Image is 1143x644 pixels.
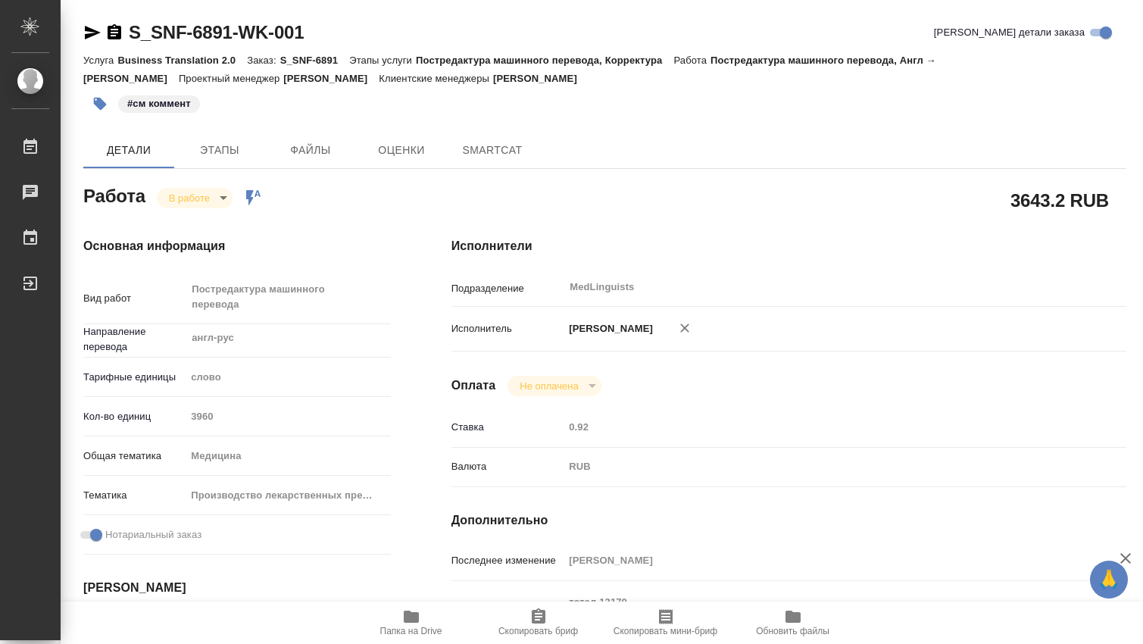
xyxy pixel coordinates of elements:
[83,370,186,385] p: Тарифные единицы
[105,23,123,42] button: Скопировать ссылку
[186,483,390,508] div: Производство лекарственных препаратов
[614,626,717,636] span: Скопировать мини-бриф
[493,73,589,84] p: [PERSON_NAME]
[179,73,283,84] p: Проектный менеджер
[127,96,191,111] p: #см коммент
[498,626,578,636] span: Скопировать бриф
[1010,187,1109,213] h2: 3643.2 RUB
[379,73,493,84] p: Клиентские менеджеры
[117,55,247,66] p: Business Translation 2.0
[673,55,710,66] p: Работа
[451,553,564,568] p: Последнее изменение
[475,602,602,644] button: Скопировать бриф
[668,311,701,345] button: Удалить исполнителя
[129,22,304,42] a: S_SNF-6891-WK-001
[280,55,350,66] p: S_SNF-6891
[1090,561,1128,599] button: 🙏
[157,188,233,208] div: В работе
[756,626,829,636] span: Обновить файлы
[186,405,390,427] input: Пустое поле
[934,25,1085,40] span: [PERSON_NAME] детали заказа
[602,602,729,644] button: Скопировать мини-бриф
[92,141,165,160] span: Детали
[507,376,601,396] div: В работе
[349,55,416,66] p: Этапы услуги
[451,459,564,474] p: Валюта
[274,141,347,160] span: Файлы
[451,281,564,296] p: Подразделение
[451,511,1126,530] h4: Дополнительно
[456,141,529,160] span: SmartCat
[515,380,582,392] button: Не оплачена
[416,55,673,66] p: Постредактура машинного перевода, Корректура
[83,23,101,42] button: Скопировать ссылку для ЯМессенджера
[83,449,186,464] p: Общая тематика
[348,602,475,644] button: Папка на Drive
[117,96,201,109] span: см коммент
[105,527,201,542] span: Нотариальный заказ
[365,141,438,160] span: Оценки
[1096,564,1122,596] span: 🙏
[380,626,442,636] span: Папка на Drive
[83,237,391,255] h4: Основная информация
[451,321,564,336] p: Исполнитель
[83,409,186,424] p: Кол-во единиц
[451,377,496,395] h4: Оплата
[283,73,379,84] p: [PERSON_NAME]
[564,321,653,336] p: [PERSON_NAME]
[186,443,390,469] div: Медицина
[247,55,280,66] p: Заказ:
[83,291,186,306] p: Вид работ
[451,420,564,435] p: Ставка
[186,364,390,390] div: слово
[564,454,1070,480] div: RUB
[183,141,256,160] span: Этапы
[564,549,1070,571] input: Пустое поле
[83,181,145,208] h2: Работа
[564,416,1070,438] input: Пустое поле
[83,488,186,503] p: Тематика
[83,55,117,66] p: Услуга
[83,579,391,597] h4: [PERSON_NAME]
[83,87,117,120] button: Добавить тэг
[451,237,1126,255] h4: Исполнители
[164,192,214,205] button: В работе
[729,602,857,644] button: Обновить файлы
[83,324,186,355] p: Направление перевода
